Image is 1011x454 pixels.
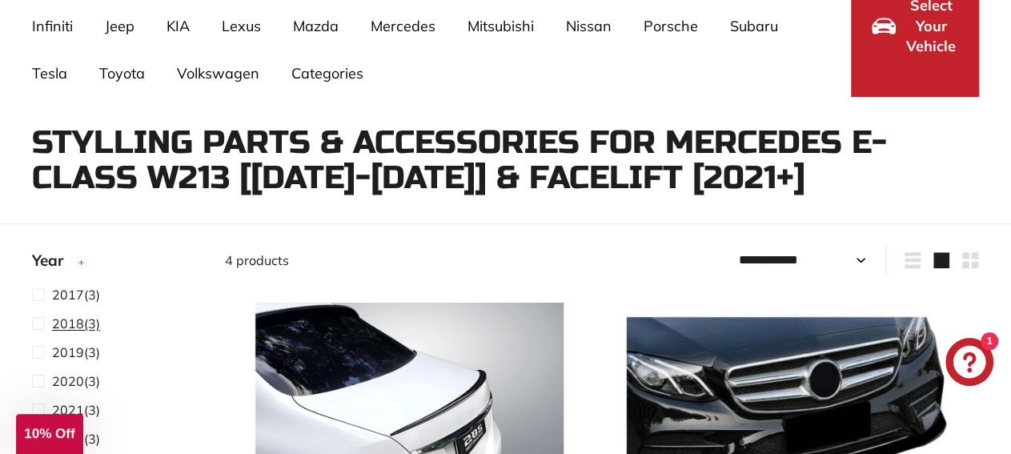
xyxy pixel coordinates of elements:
a: Nissan [550,2,628,50]
a: Jeep [89,2,150,50]
a: KIA [150,2,206,50]
a: Categories [275,50,379,97]
span: 10% Off [24,426,74,441]
a: Mitsubishi [451,2,550,50]
inbox-online-store-chat: Shopify online store chat [941,338,998,390]
span: (3) [52,343,100,362]
div: 10% Off [16,414,83,454]
span: 2021 [52,402,84,418]
a: Volkswagen [161,50,275,97]
span: (3) [52,285,100,304]
span: (3) [52,314,100,333]
span: 2018 [52,315,84,331]
span: Year [32,249,75,272]
span: 2020 [52,373,84,389]
h1: Stylling parts & accessories for Mercedes E-Class W213 [[DATE]-[DATE]] & Facelift [2021+] [32,125,979,195]
a: Infiniti [16,2,89,50]
span: (3) [52,372,100,391]
span: 2019 [52,344,84,360]
a: Subaru [714,2,794,50]
a: Tesla [16,50,83,97]
div: 4 products [225,251,602,270]
a: Mazda [277,2,355,50]
a: Lexus [206,2,277,50]
a: Mercedes [355,2,451,50]
a: Toyota [83,50,161,97]
button: Year [32,244,199,284]
span: (3) [52,400,100,420]
span: 2017 [52,287,84,303]
a: Porsche [628,2,714,50]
